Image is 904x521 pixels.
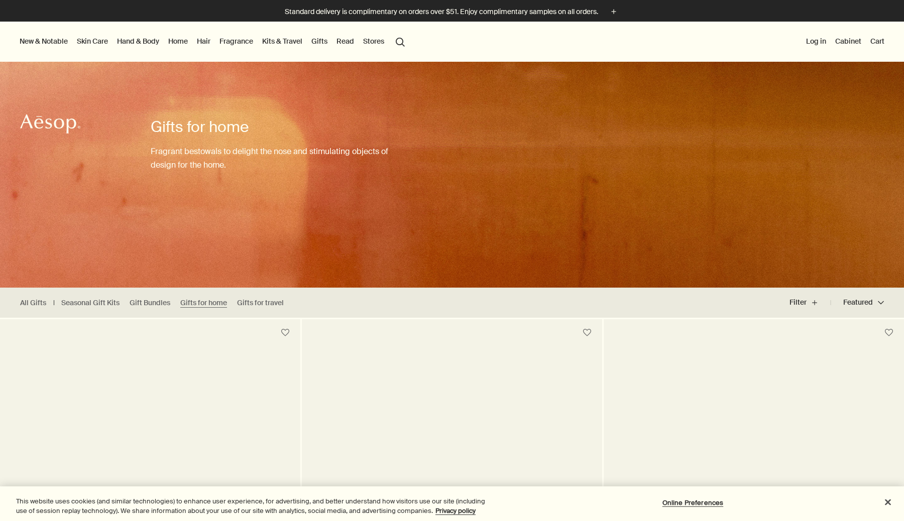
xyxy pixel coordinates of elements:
[334,35,356,48] a: Read
[130,298,170,308] a: Gift Bundles
[115,35,161,48] a: Hand & Body
[661,493,724,513] button: Online Preferences, Opens the preference center dialog
[285,6,619,18] button: Standard delivery is complimentary on orders over $51. Enjoy complimentary samples on all orders.
[831,291,884,315] button: Featured
[217,35,255,48] a: Fragrance
[276,324,294,342] button: Save to cabinet
[877,491,899,513] button: Close
[868,35,886,48] button: Cart
[391,32,409,51] button: Open search
[151,145,412,172] p: Fragrant bestowals to delight the nose and stimulating objects of design for the home.
[180,298,227,308] a: Gifts for home
[166,35,190,48] a: Home
[18,35,70,48] button: New & Notable
[20,298,46,308] a: All Gifts
[789,291,831,315] button: Filter
[285,7,598,17] p: Standard delivery is complimentary on orders over $51. Enjoy complimentary samples on all orders.
[18,22,409,62] nav: primary
[18,111,83,139] a: Aesop
[578,324,596,342] button: Save to cabinet
[880,324,898,342] button: Save to cabinet
[309,35,329,48] a: Gifts
[804,22,886,62] nav: supplementary
[195,35,212,48] a: Hair
[260,35,304,48] a: Kits & Travel
[75,35,110,48] a: Skin Care
[61,298,120,308] a: Seasonal Gift Kits
[20,114,80,134] svg: Aesop
[237,298,284,308] a: Gifts for travel
[16,496,497,516] div: This website uses cookies (and similar technologies) to enhance user experience, for advertising,...
[804,35,828,48] button: Log in
[435,506,476,515] a: More information about your privacy, opens in a new tab
[151,117,412,137] h1: Gifts for home
[361,35,386,48] button: Stores
[833,35,863,48] a: Cabinet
